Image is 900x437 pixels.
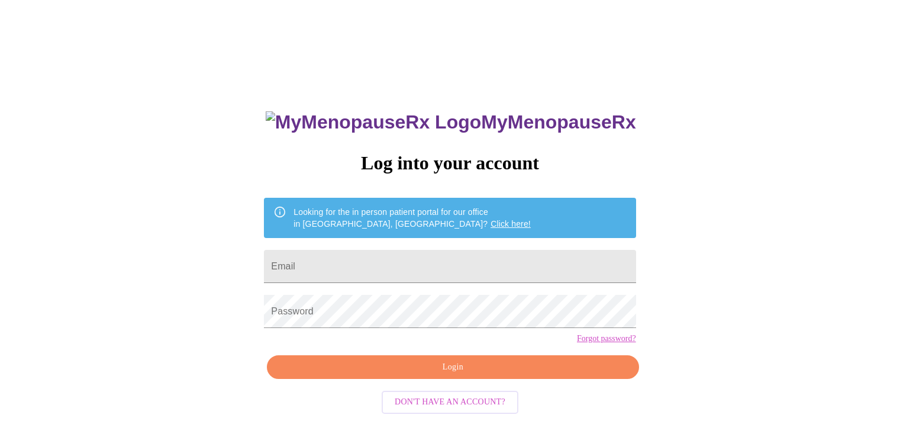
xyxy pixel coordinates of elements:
[264,152,636,174] h3: Log into your account
[382,391,518,414] button: Don't have an account?
[280,360,625,375] span: Login
[266,111,636,133] h3: MyMenopauseRx
[379,396,521,406] a: Don't have an account?
[577,334,636,343] a: Forgot password?
[267,355,638,380] button: Login
[266,111,481,133] img: MyMenopauseRx Logo
[491,219,531,229] a: Click here!
[293,201,531,234] div: Looking for the in person patient portal for our office in [GEOGRAPHIC_DATA], [GEOGRAPHIC_DATA]?
[395,395,505,410] span: Don't have an account?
